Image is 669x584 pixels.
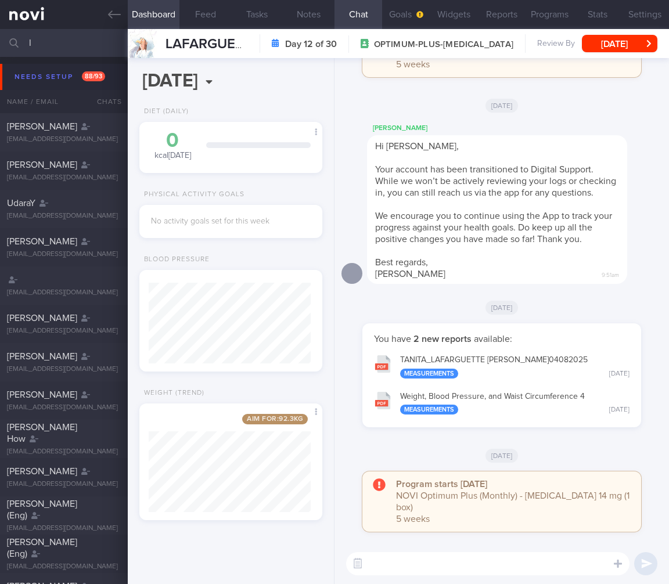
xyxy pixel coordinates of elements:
div: [EMAIL_ADDRESS][DOMAIN_NAME] [7,289,121,297]
div: Measurements [400,369,458,378]
div: Physical Activity Goals [139,190,244,199]
span: [PERSON_NAME] (Eng) [7,538,77,558]
span: [PERSON_NAME] [7,390,77,399]
div: Chats [81,90,128,113]
div: kcal [DATE] [151,131,195,161]
span: [PERSON_NAME] [375,269,445,279]
div: Weight (Trend) [139,389,204,398]
div: [EMAIL_ADDRESS][DOMAIN_NAME] [7,403,121,412]
div: Needs setup [12,69,108,85]
div: [EMAIL_ADDRESS][DOMAIN_NAME] [7,135,121,144]
span: 88 / 93 [82,71,105,81]
span: We encourage you to continue using the App to track your progress against your health goals. Do k... [375,211,612,244]
div: [EMAIL_ADDRESS][DOMAIN_NAME] [7,448,121,456]
span: [PERSON_NAME] [7,352,77,361]
div: [EMAIL_ADDRESS][DOMAIN_NAME] [7,524,121,533]
span: 9:51am [602,268,619,279]
span: [DATE] [485,449,519,463]
span: 5 weeks [396,514,430,524]
span: [PERSON_NAME] [7,467,77,476]
span: Aim for: 92.3 kg [242,414,308,424]
div: [EMAIL_ADDRESS][DOMAIN_NAME] [7,480,121,489]
div: TANITA_ LAFARGUETTE [PERSON_NAME] 04082025 [400,355,630,378]
span: 5 weeks [396,60,430,69]
div: Weight, Blood Pressure, and Waist Circumference 4 [400,392,630,415]
div: 0 [151,131,195,151]
div: [EMAIL_ADDRESS][DOMAIN_NAME] [7,563,121,571]
span: [PERSON_NAME] (Eng) [7,499,77,520]
span: [DATE] [485,99,519,113]
button: TANITA_LAFARGUETTE [PERSON_NAME]04082025 Measurements [DATE] [368,348,635,384]
div: [EMAIL_ADDRESS][DOMAIN_NAME] [7,212,121,221]
div: [EMAIL_ADDRESS][DOMAIN_NAME] [7,250,121,259]
span: OPTIMUM-PLUS-[MEDICAL_DATA] [374,39,513,51]
div: [DATE] [609,406,630,414]
strong: Day 12 of 30 [285,38,337,50]
div: [EMAIL_ADDRESS][DOMAIN_NAME] [7,327,121,336]
div: [EMAIL_ADDRESS][DOMAIN_NAME] [7,174,121,182]
div: [PERSON_NAME] [367,121,662,135]
span: [PERSON_NAME] How [7,423,77,444]
span: [PERSON_NAME] [7,237,77,246]
div: [EMAIL_ADDRESS][DOMAIN_NAME] [7,365,121,374]
span: Review By [537,39,575,49]
div: Measurements [400,405,458,414]
span: Hi [PERSON_NAME], [375,142,459,151]
div: Blood Pressure [139,255,210,264]
div: Diet (Daily) [139,107,189,116]
span: NOVI Optimum Plus (Monthly) - [MEDICAL_DATA] 14 mg (1 box) [396,491,630,512]
span: Best regards, [375,258,428,267]
div: [DATE] [609,370,630,378]
span: [PERSON_NAME] [7,160,77,170]
button: [DATE] [582,35,657,52]
span: UdaraY [7,199,35,208]
button: Weight, Blood Pressure, and Waist Circumference 4 Measurements [DATE] [368,384,635,421]
span: [PERSON_NAME] [7,122,77,131]
strong: Program starts [DATE] [396,480,487,489]
span: [DATE] [485,301,519,315]
p: You have available: [374,333,630,345]
span: LAFARGUETTE [PERSON_NAME] [166,37,371,51]
div: No activity goals set for this week [151,217,311,227]
strong: 2 new reports [411,334,474,344]
span: [PERSON_NAME] [7,313,77,323]
span: Your account has been transitioned to Digital Support. While we won’t be actively reviewing your ... [375,165,616,197]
